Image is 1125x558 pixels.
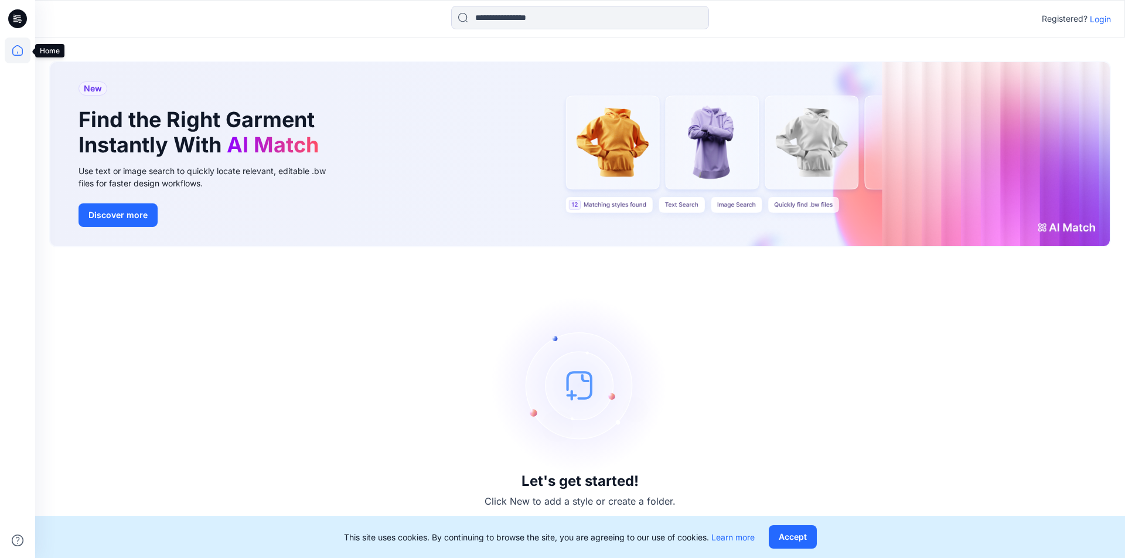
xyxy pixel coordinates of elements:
p: Click New to add a style or create a folder. [485,494,676,508]
button: Accept [769,525,817,549]
span: AI Match [227,132,319,158]
p: Registered? [1042,12,1087,26]
button: Discover more [79,203,158,227]
span: New [84,81,102,96]
h3: Let's get started! [521,473,639,489]
div: Use text or image search to quickly locate relevant, editable .bw files for faster design workflows. [79,165,342,189]
a: Learn more [711,532,755,542]
img: empty-state-image.svg [492,297,668,473]
p: Login [1090,13,1111,25]
h1: Find the Right Garment Instantly With [79,107,325,158]
p: This site uses cookies. By continuing to browse the site, you are agreeing to our use of cookies. [344,531,755,543]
